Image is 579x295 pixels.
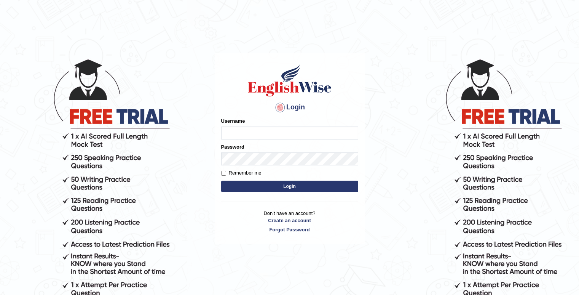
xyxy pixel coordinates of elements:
[246,63,333,98] img: Logo of English Wise sign in for intelligent practice with AI
[221,169,262,177] label: Remember me
[221,117,245,125] label: Username
[221,210,358,233] p: Don't have an account?
[221,217,358,224] a: Create an account
[221,143,244,151] label: Password
[221,171,226,176] input: Remember me
[221,101,358,114] h4: Login
[221,181,358,192] button: Login
[221,226,358,233] a: Forgot Password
